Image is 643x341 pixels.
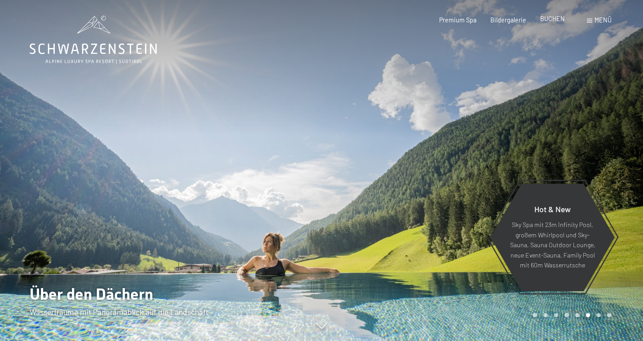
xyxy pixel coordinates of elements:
p: Sky Spa mit 23m Infinity Pool, großem Whirlpool und Sky-Sauna, Sauna Outdoor Lounge, neue Event-S... [510,220,595,271]
div: Carousel Page 1 [533,313,537,318]
div: Carousel Page 3 [554,313,559,318]
div: Carousel Page 7 [596,313,601,318]
span: Menü [595,16,612,24]
div: Carousel Page 8 [607,313,612,318]
span: Hot & New [534,204,571,214]
div: Carousel Page 2 [543,313,548,318]
a: Bildergalerie [490,16,526,24]
a: Hot & New Sky Spa mit 23m Infinity Pool, großem Whirlpool und Sky-Sauna, Sauna Outdoor Lounge, ne... [490,183,615,292]
div: Carousel Page 5 [575,313,580,318]
a: BUCHEN [540,15,565,22]
a: Premium Spa [439,16,476,24]
div: Carousel Pagination [529,313,611,318]
div: Carousel Page 6 (Current Slide) [586,313,590,318]
div: Carousel Page 4 [564,313,569,318]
